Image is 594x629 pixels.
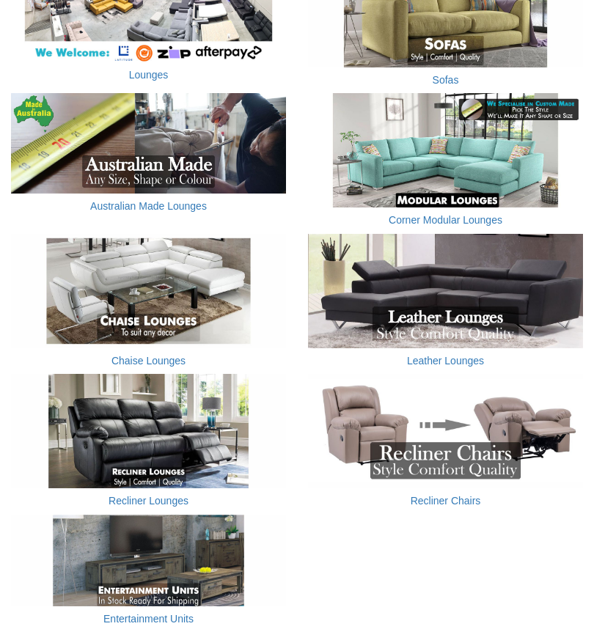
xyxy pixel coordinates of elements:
a: Corner Modular Lounges [389,214,502,226]
a: Sofas [433,74,459,86]
a: Leather Lounges [407,355,484,367]
a: Entertainment Units [103,613,194,625]
img: Entertainment Units [11,515,286,606]
img: Recliner Lounges [11,374,286,488]
img: Australian Made Lounges [11,93,286,194]
img: Chaise Lounges [11,234,286,348]
img: Corner Modular Lounges [308,93,583,207]
img: Leather Lounges [308,234,583,348]
a: Recliner Lounges [109,495,188,507]
a: Australian Made Lounges [90,200,207,212]
a: Recliner Chairs [411,495,481,507]
a: Lounges [129,69,169,81]
img: Recliner Chairs [308,374,583,488]
a: Chaise Lounges [111,355,186,367]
